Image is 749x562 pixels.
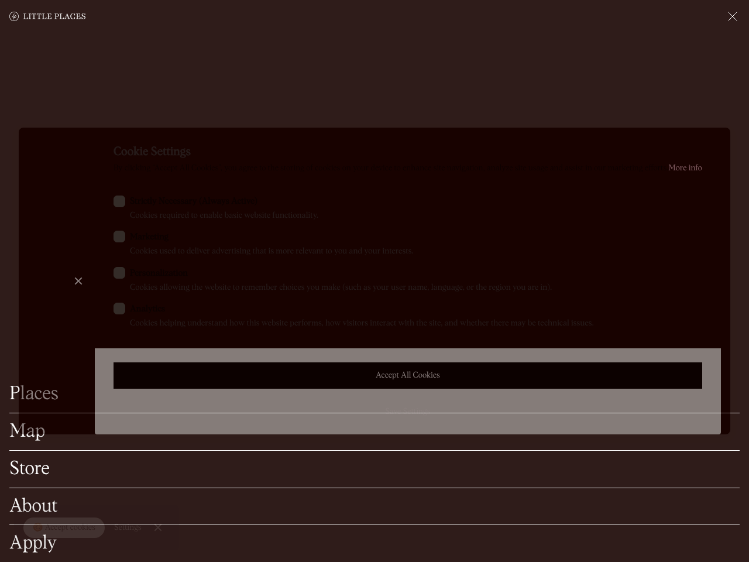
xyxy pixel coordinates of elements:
[130,303,165,316] span: Analytics
[114,163,702,174] div: By clicking “Accept All Cookies”, you agree to the storing of cookies on your device to enhance s...
[114,174,702,418] form: ck-form
[67,269,90,293] a: Close Cookie Preference Manager
[126,371,690,379] div: Accept All Cookies
[114,362,702,389] a: Accept All Cookies
[114,144,702,160] div: Cookie Settings
[668,164,702,172] a: More info
[130,231,169,244] span: Marketing
[130,318,702,330] div: Cookies helping understand how this website performs, how visitors interact with the site, and wh...
[130,246,702,258] div: Cookies used to deliver advertising that is more relevant to you and your interests.
[130,210,702,222] div: Cookies required to enable basic website functionality.
[130,282,702,294] div: Cookies allowing the website to remember choices you make (such as your user name, language, or t...
[130,196,702,208] div: Strictly Necessary (Always Active)
[130,268,188,280] span: Personalization
[114,398,702,424] a: Save Settings
[114,407,702,416] div: Save Settings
